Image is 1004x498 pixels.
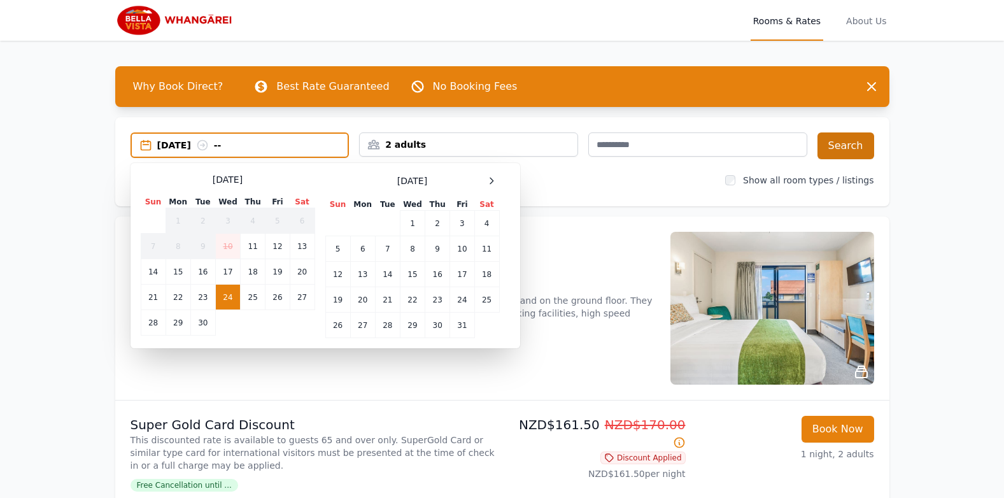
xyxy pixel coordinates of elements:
td: 1 [166,208,190,234]
td: 29 [166,310,190,336]
p: Super Gold Card Discount [131,416,497,434]
td: 18 [241,259,265,285]
div: 2 adults [360,138,577,151]
label: Show all room types / listings [743,175,873,185]
th: Sat [290,196,315,208]
td: 13 [290,234,315,259]
td: 30 [190,310,215,336]
td: 19 [325,287,350,313]
td: 19 [265,259,290,285]
td: 31 [450,313,474,338]
td: 11 [474,236,499,262]
td: 25 [474,287,499,313]
th: Wed [215,196,240,208]
td: 27 [350,313,375,338]
td: 17 [450,262,474,287]
span: Discount Applied [600,452,686,464]
td: 25 [241,285,265,310]
td: 22 [166,285,190,310]
td: 15 [400,262,425,287]
span: [DATE] [213,173,243,186]
th: Sun [141,196,166,208]
td: 8 [400,236,425,262]
td: 20 [350,287,375,313]
p: NZD$161.50 [507,416,686,452]
td: 4 [241,208,265,234]
td: 14 [375,262,400,287]
td: 3 [215,208,240,234]
td: 18 [474,262,499,287]
th: Sun [325,199,350,211]
div: [DATE] -- [157,139,348,152]
td: 10 [215,234,240,259]
span: Free Cancellation until ... [131,479,238,492]
th: Thu [425,199,450,211]
td: 10 [450,236,474,262]
td: 6 [290,208,315,234]
span: NZD$170.00 [605,417,686,432]
td: 24 [450,287,474,313]
td: 17 [215,259,240,285]
td: 20 [290,259,315,285]
td: 16 [190,259,215,285]
th: Wed [400,199,425,211]
td: 11 [241,234,265,259]
td: 16 [425,262,450,287]
p: Best Rate Guaranteed [276,79,389,94]
td: 5 [325,236,350,262]
td: 9 [425,236,450,262]
td: 21 [375,287,400,313]
td: 9 [190,234,215,259]
p: NZD$161.50 per night [507,467,686,480]
th: Mon [350,199,375,211]
span: [DATE] [397,174,427,187]
td: 24 [215,285,240,310]
td: 29 [400,313,425,338]
td: 14 [141,259,166,285]
td: 28 [375,313,400,338]
td: 12 [265,234,290,259]
td: 22 [400,287,425,313]
th: Sat [474,199,499,211]
td: 7 [375,236,400,262]
td: 2 [425,211,450,236]
th: Tue [375,199,400,211]
td: 30 [425,313,450,338]
td: 26 [265,285,290,310]
td: 1 [400,211,425,236]
td: 23 [190,285,215,310]
th: Thu [241,196,265,208]
th: Fri [265,196,290,208]
td: 8 [166,234,190,259]
p: No Booking Fees [433,79,518,94]
th: Mon [166,196,190,208]
th: Fri [450,199,474,211]
p: 1 night, 2 adults [696,448,874,460]
td: 7 [141,234,166,259]
td: 27 [290,285,315,310]
img: Bella Vista Whangarei [115,5,237,36]
td: 12 [325,262,350,287]
td: 6 [350,236,375,262]
span: Why Book Direct? [123,74,234,99]
td: 23 [425,287,450,313]
button: Search [817,132,874,159]
td: 4 [474,211,499,236]
p: This discounted rate is available to guests 65 and over only. SuperGold Card or similar type card... [131,434,497,472]
button: Book Now [802,416,874,443]
td: 21 [141,285,166,310]
td: 13 [350,262,375,287]
th: Tue [190,196,215,208]
td: 28 [141,310,166,336]
td: 15 [166,259,190,285]
td: 2 [190,208,215,234]
td: 5 [265,208,290,234]
td: 26 [325,313,350,338]
td: 3 [450,211,474,236]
